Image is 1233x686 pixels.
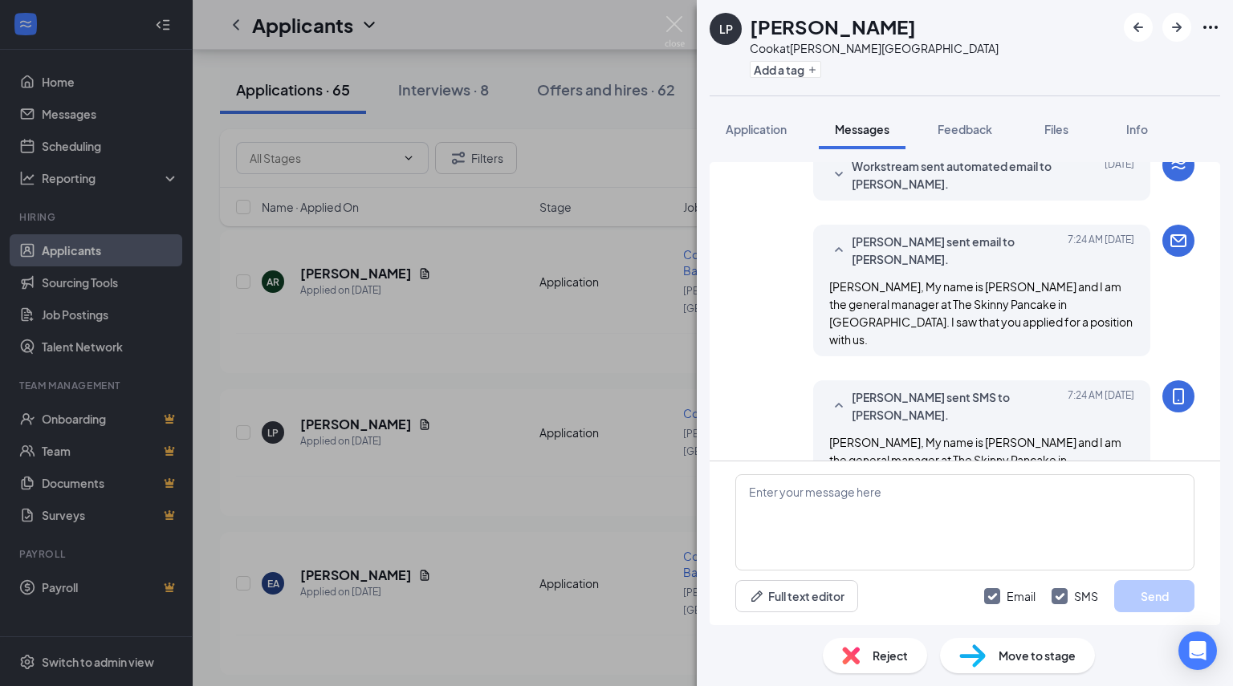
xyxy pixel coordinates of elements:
span: Messages [835,122,889,136]
div: Cook at [PERSON_NAME][GEOGRAPHIC_DATA] [750,40,999,56]
span: [PERSON_NAME], My name is [PERSON_NAME] and I am the general manager at The Skinny Pancake in [GE... [829,435,1133,502]
span: Move to stage [999,647,1076,664]
button: Full text editorPen [735,580,858,612]
svg: Pen [749,588,765,604]
svg: SmallChevronUp [829,241,848,260]
span: Feedback [938,122,992,136]
button: PlusAdd a tag [750,61,821,78]
span: [PERSON_NAME] sent SMS to [PERSON_NAME]. [852,388,1062,424]
span: [DATE] 7:24 AM [1068,388,1134,424]
button: ArrowLeftNew [1124,13,1153,42]
svg: Ellipses [1201,18,1220,37]
svg: SmallChevronUp [829,396,848,416]
svg: Email [1169,231,1188,250]
svg: ArrowRight [1167,18,1186,37]
h1: [PERSON_NAME] [750,13,916,40]
div: Open Intercom Messenger [1178,631,1217,670]
svg: MobileSms [1169,387,1188,406]
span: Info [1126,122,1148,136]
button: Send [1114,580,1194,612]
span: [PERSON_NAME], My name is [PERSON_NAME] and I am the general manager at The Skinny Pancake in [GE... [829,279,1133,347]
span: Workstream sent automated email to [PERSON_NAME]. [852,157,1062,193]
svg: Plus [808,65,817,75]
span: [DATE] [1105,157,1134,193]
div: LP [719,21,733,37]
span: [DATE] 7:24 AM [1068,233,1134,268]
span: Reject [873,647,908,664]
svg: WorkstreamLogo [1169,156,1188,175]
span: Application [726,122,787,136]
svg: SmallChevronDown [829,165,848,185]
span: [PERSON_NAME] sent email to [PERSON_NAME]. [852,233,1062,268]
span: Files [1044,122,1068,136]
button: ArrowRight [1162,13,1191,42]
svg: ArrowLeftNew [1129,18,1148,37]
